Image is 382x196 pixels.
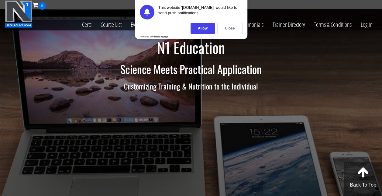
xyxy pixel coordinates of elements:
[5,0,33,28] img: n1-education
[13,40,369,56] h1: N1 Education
[191,23,215,34] div: Allow
[140,35,168,38] div: Powered by
[33,1,46,9] a: 0
[344,181,382,189] p: Back To Top
[234,10,268,40] a: Testimonials
[126,10,148,40] a: Events
[268,10,309,40] a: Trainer Directory
[217,23,243,34] div: Close
[13,82,369,90] h3: Customizing Training & Nutrition to the Individual
[153,35,168,38] strong: PushEngage
[309,10,356,40] a: Terms & Conditions
[356,10,377,40] a: Log In
[77,10,96,40] a: Certs
[158,5,243,19] div: This website '[DOMAIN_NAME]' would like to send push notifications
[38,2,46,10] span: 0
[96,10,126,40] a: Course List
[13,63,369,75] h2: Science Meets Practical Application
